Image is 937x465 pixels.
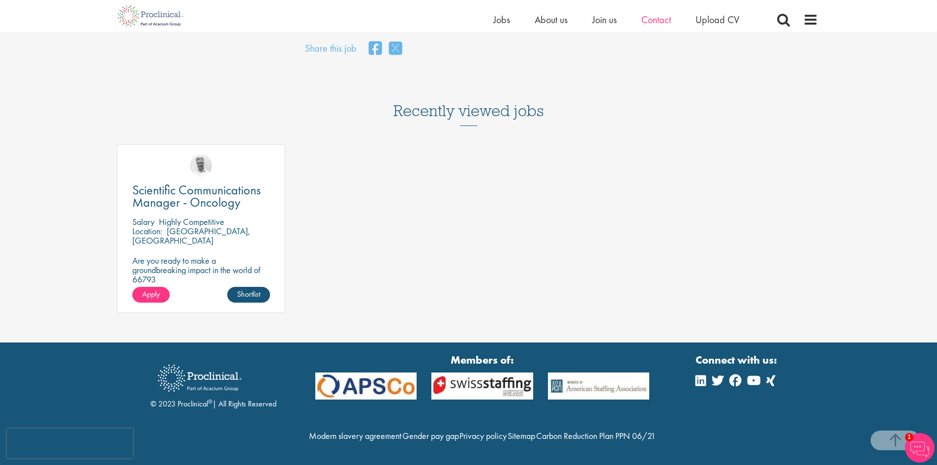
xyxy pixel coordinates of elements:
a: Apply [132,287,170,303]
p: Highly Competitive [159,216,224,227]
a: Join us [592,13,617,26]
a: Privacy policy [459,430,507,441]
img: Joshua Bye [190,155,212,177]
img: Proclinical Recruitment [151,358,249,399]
a: Upload CV [695,13,739,26]
img: APSCo [541,372,657,400]
span: Apply [142,289,160,299]
a: Jobs [493,13,510,26]
a: Scientific Communications Manager - Oncology [132,184,271,209]
img: Chatbot [905,433,935,463]
div: © 2023 Proclinical | All Rights Reserved [151,357,276,410]
p: 66793 [132,275,271,284]
iframe: reCAPTCHA [7,429,133,458]
strong: Members of: [315,352,650,368]
a: Shortlist [227,287,270,303]
span: Salary [132,216,154,227]
label: Share this job [305,41,357,56]
a: Contact [641,13,671,26]
img: APSCo [424,372,541,400]
h3: Recently viewed jobs [393,78,544,126]
a: Modern slavery agreement [309,430,401,441]
img: APSCo [308,372,424,400]
a: Gender pay gap [402,430,459,441]
span: Scientific Communications Manager - Oncology [132,182,261,211]
span: 1 [905,433,913,441]
a: Carbon Reduction Plan PPN 06/21 [536,430,656,441]
a: Sitemap [508,430,535,441]
sup: ® [208,398,212,405]
a: share on twitter [389,38,402,60]
p: Are you ready to make a groundbreaking impact in the world of biotechnology? Join a growing compa... [132,256,271,303]
strong: Connect with us: [695,352,779,368]
span: Location: [132,225,162,237]
a: share on facebook [369,38,382,60]
a: About us [535,13,568,26]
p: [GEOGRAPHIC_DATA], [GEOGRAPHIC_DATA] [132,225,250,246]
